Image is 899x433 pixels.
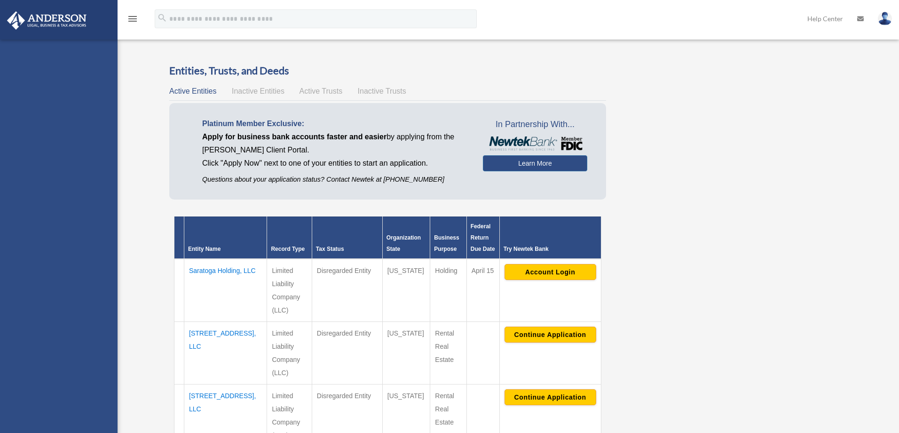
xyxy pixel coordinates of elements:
td: [US_STATE] [382,259,430,322]
th: Tax Status [312,216,382,259]
span: Active Trusts [300,87,343,95]
td: Disregarded Entity [312,259,382,322]
th: Record Type [267,216,312,259]
img: Anderson Advisors Platinum Portal [4,11,89,30]
td: Holding [430,259,466,322]
th: Entity Name [184,216,267,259]
h3: Entities, Trusts, and Deeds [169,64,606,78]
span: Apply for business bank accounts faster and easier [202,133,386,141]
p: by applying from the [PERSON_NAME] Client Portal. [202,130,469,157]
img: User Pic [878,12,892,25]
a: menu [127,16,138,24]
p: Click "Apply Now" next to one of your entities to start an application. [202,157,469,170]
td: Limited Liability Company (LLC) [267,321,312,384]
td: Rental Real Estate [430,321,466,384]
a: Account Login [505,268,596,275]
div: Try Newtek Bank [504,243,597,255]
p: Platinum Member Exclusive: [202,117,469,130]
span: Active Entities [169,87,216,95]
span: In Partnership With... [483,117,587,132]
td: [US_STATE] [382,321,430,384]
span: Inactive Trusts [358,87,406,95]
th: Organization State [382,216,430,259]
p: Questions about your application status? Contact Newtek at [PHONE_NUMBER] [202,174,469,185]
td: Saratoga Holding, LLC [184,259,267,322]
th: Federal Return Due Date [466,216,499,259]
td: Disregarded Entity [312,321,382,384]
td: April 15 [466,259,499,322]
button: Account Login [505,264,596,280]
a: Learn More [483,155,587,171]
button: Continue Application [505,327,596,343]
button: Continue Application [505,389,596,405]
td: [STREET_ADDRESS], LLC [184,321,267,384]
i: menu [127,13,138,24]
th: Business Purpose [430,216,466,259]
span: Inactive Entities [232,87,284,95]
td: Limited Liability Company (LLC) [267,259,312,322]
img: NewtekBankLogoSM.png [488,136,582,151]
i: search [157,13,167,23]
